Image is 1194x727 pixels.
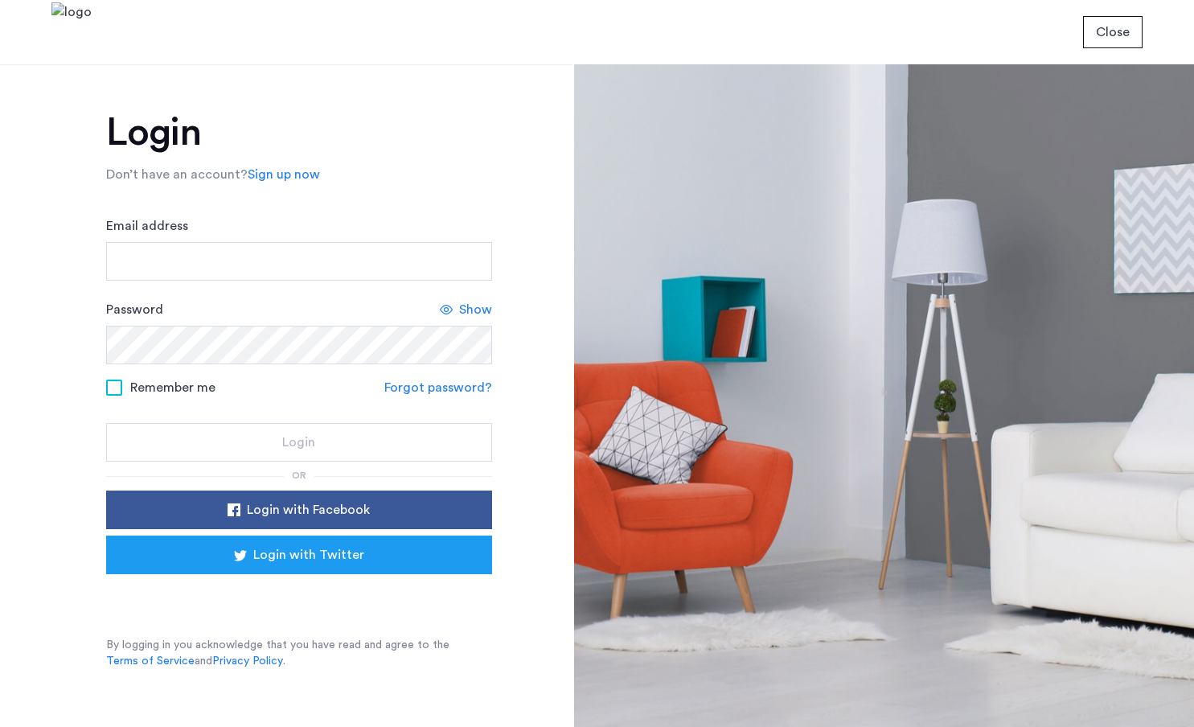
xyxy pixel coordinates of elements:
a: Terms of Service [106,653,195,669]
button: button [1083,16,1143,48]
span: Remember me [130,378,215,397]
h1: Login [106,113,492,152]
label: Email address [106,216,188,236]
img: logo [51,2,92,63]
span: Login [282,433,315,452]
a: Forgot password? [384,378,492,397]
span: or [292,470,306,480]
span: Login with Facebook [247,500,370,520]
span: Close [1096,23,1130,42]
a: Sign up now [248,165,320,184]
span: Login with Twitter [253,545,364,565]
button: button [106,423,492,462]
a: Privacy Policy [212,653,283,669]
label: Password [106,300,163,319]
button: button [106,536,492,574]
span: Show [459,300,492,319]
button: button [106,491,492,529]
p: By logging in you acknowledge that you have read and agree to the and . [106,637,492,669]
span: Don’t have an account? [106,168,248,181]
